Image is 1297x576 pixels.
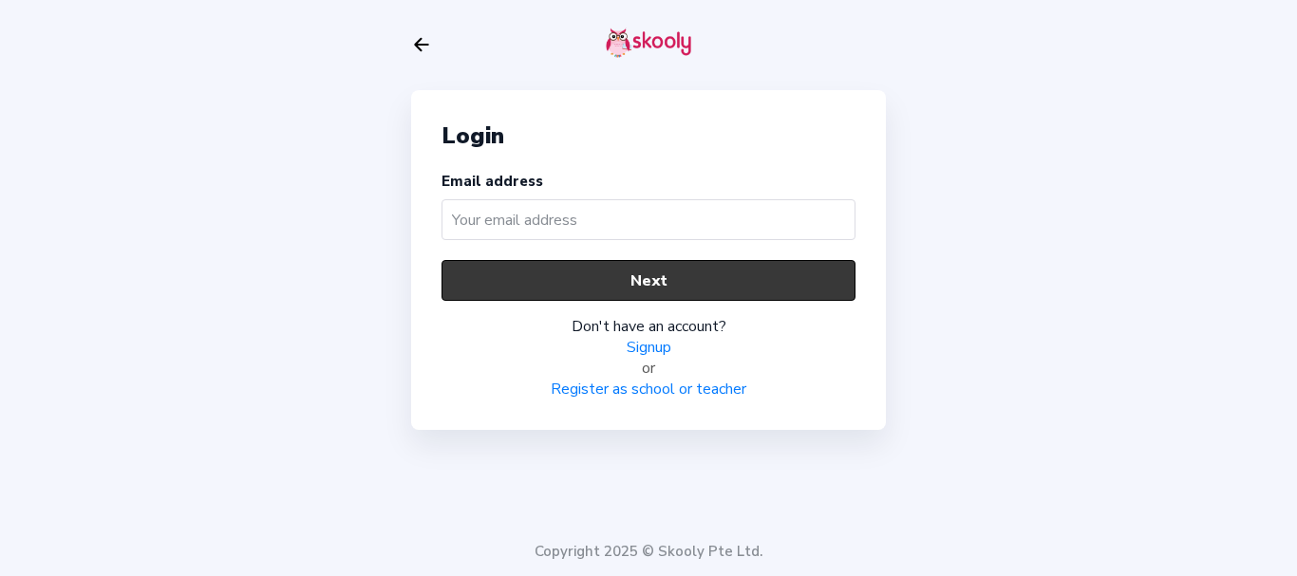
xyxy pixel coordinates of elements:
[442,316,855,337] div: Don't have an account?
[606,28,691,58] img: skooly-logo.png
[627,337,671,358] a: Signup
[442,199,855,240] input: Your email address
[442,172,543,191] label: Email address
[411,34,432,55] button: arrow back outline
[551,379,746,399] a: Register as school or teacher
[442,358,855,379] div: or
[442,260,855,301] button: Next
[442,121,855,151] div: Login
